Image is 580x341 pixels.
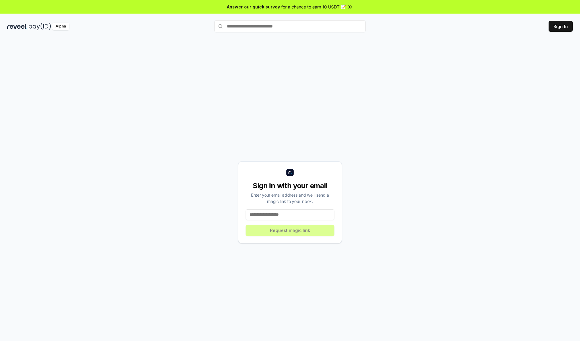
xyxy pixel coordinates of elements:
span: Answer our quick survey [227,4,280,10]
img: logo_small [286,169,294,176]
img: pay_id [29,23,51,30]
button: Sign In [549,21,573,32]
img: reveel_dark [7,23,27,30]
div: Enter your email address and we’ll send a magic link to your inbox. [246,192,334,204]
div: Alpha [52,23,69,30]
div: Sign in with your email [246,181,334,191]
span: for a chance to earn 10 USDT 📝 [281,4,346,10]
